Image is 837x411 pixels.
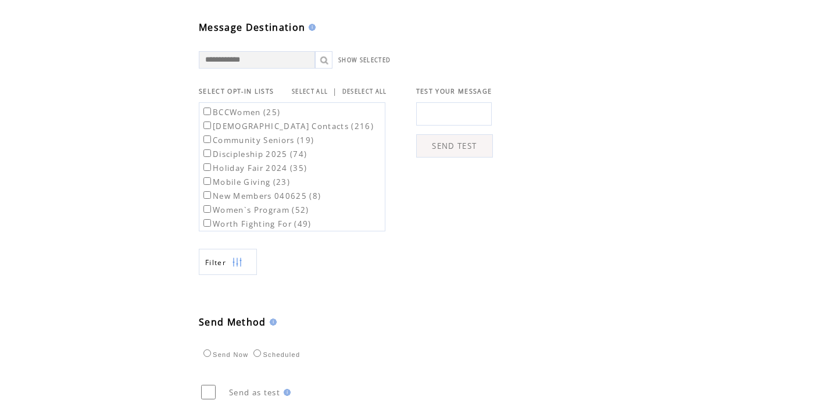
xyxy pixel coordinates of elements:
input: BCCWomen (25) [203,108,211,115]
input: Holiday Fair 2024 (35) [203,163,211,171]
label: Holiday Fair 2024 (35) [201,163,307,173]
label: New Members 040625 (8) [201,191,321,201]
a: SHOW SELECTED [338,56,391,64]
input: Scheduled [253,349,261,357]
label: BCCWomen (25) [201,107,280,117]
input: [DEMOGRAPHIC_DATA] Contacts (216) [203,121,211,129]
label: Scheduled [251,351,300,358]
span: Send as test [229,387,280,398]
input: Community Seniors (19) [203,135,211,143]
span: TEST YOUR MESSAGE [416,87,492,95]
label: Worth Fighting For (49) [201,219,312,229]
a: SEND TEST [416,134,493,158]
img: filters.png [232,249,242,276]
img: help.gif [280,389,291,396]
input: Mobile Giving (23) [203,177,211,185]
label: Women`s Program (52) [201,205,309,215]
input: New Members 040625 (8) [203,191,211,199]
a: SELECT ALL [292,88,328,95]
input: Women`s Program (52) [203,205,211,213]
input: Discipleship 2025 (74) [203,149,211,157]
a: DESELECT ALL [342,88,387,95]
span: Show filters [205,258,226,267]
a: Filter [199,249,257,275]
span: Send Method [199,316,266,328]
input: Send Now [203,349,211,357]
label: Send Now [201,351,248,358]
input: Worth Fighting For (49) [203,219,211,227]
img: help.gif [266,319,277,326]
span: Message Destination [199,21,305,34]
label: Mobile Giving (23) [201,177,290,187]
span: SELECT OPT-IN LISTS [199,87,274,95]
label: Discipleship 2025 (74) [201,149,307,159]
label: Community Seniors (19) [201,135,314,145]
label: [DEMOGRAPHIC_DATA] Contacts (216) [201,121,374,131]
img: help.gif [305,24,316,31]
span: | [332,86,337,97]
